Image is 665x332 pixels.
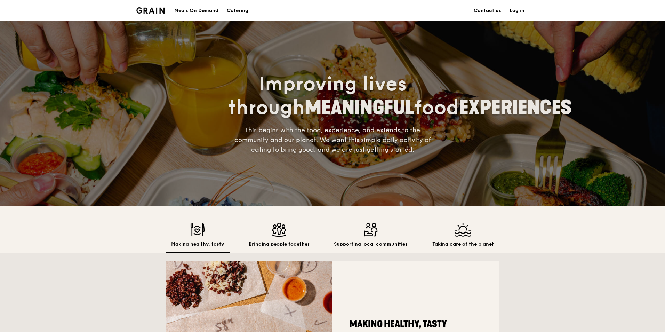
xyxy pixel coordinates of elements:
span: Improving lives through food [228,72,572,120]
img: Making healthy, tasty [171,223,224,237]
div: Meals On Demand [174,0,218,21]
div: Catering [227,0,248,21]
a: Contact us [470,0,505,21]
h2: Taking care of the planet [432,241,494,248]
h2: Making healthy, tasty [349,318,483,330]
img: Bringing people together [249,223,310,237]
span: EXPERIENCES [459,96,572,119]
img: Grain [136,7,165,14]
h2: Supporting local communities [334,241,408,248]
a: Catering [223,0,253,21]
span: This begins with the food, experience, and extends to the community and our planet. We want this ... [234,126,431,153]
h2: Making healthy, tasty [171,241,224,248]
a: Log in [505,0,529,21]
h2: Bringing people together [249,241,310,248]
img: Taking care of the planet [432,223,494,237]
span: MEANINGFUL [305,96,414,119]
img: Supporting local communities [334,223,408,237]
